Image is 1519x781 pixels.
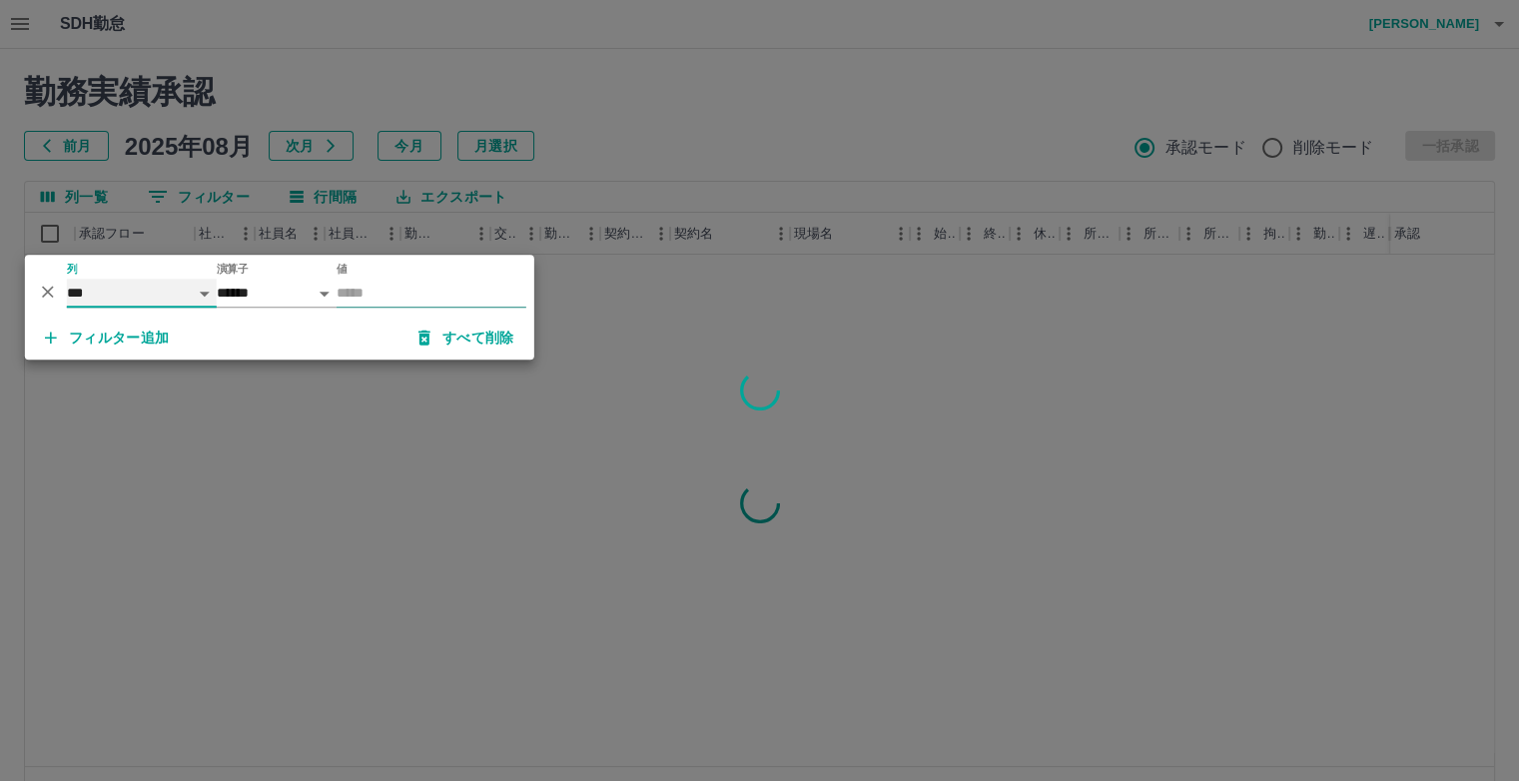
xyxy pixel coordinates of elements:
button: フィルター追加 [29,320,186,356]
label: 演算子 [217,262,249,277]
button: 削除 [33,277,63,307]
label: 列 [67,262,78,277]
label: 値 [337,262,348,277]
button: すべて削除 [402,320,530,356]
